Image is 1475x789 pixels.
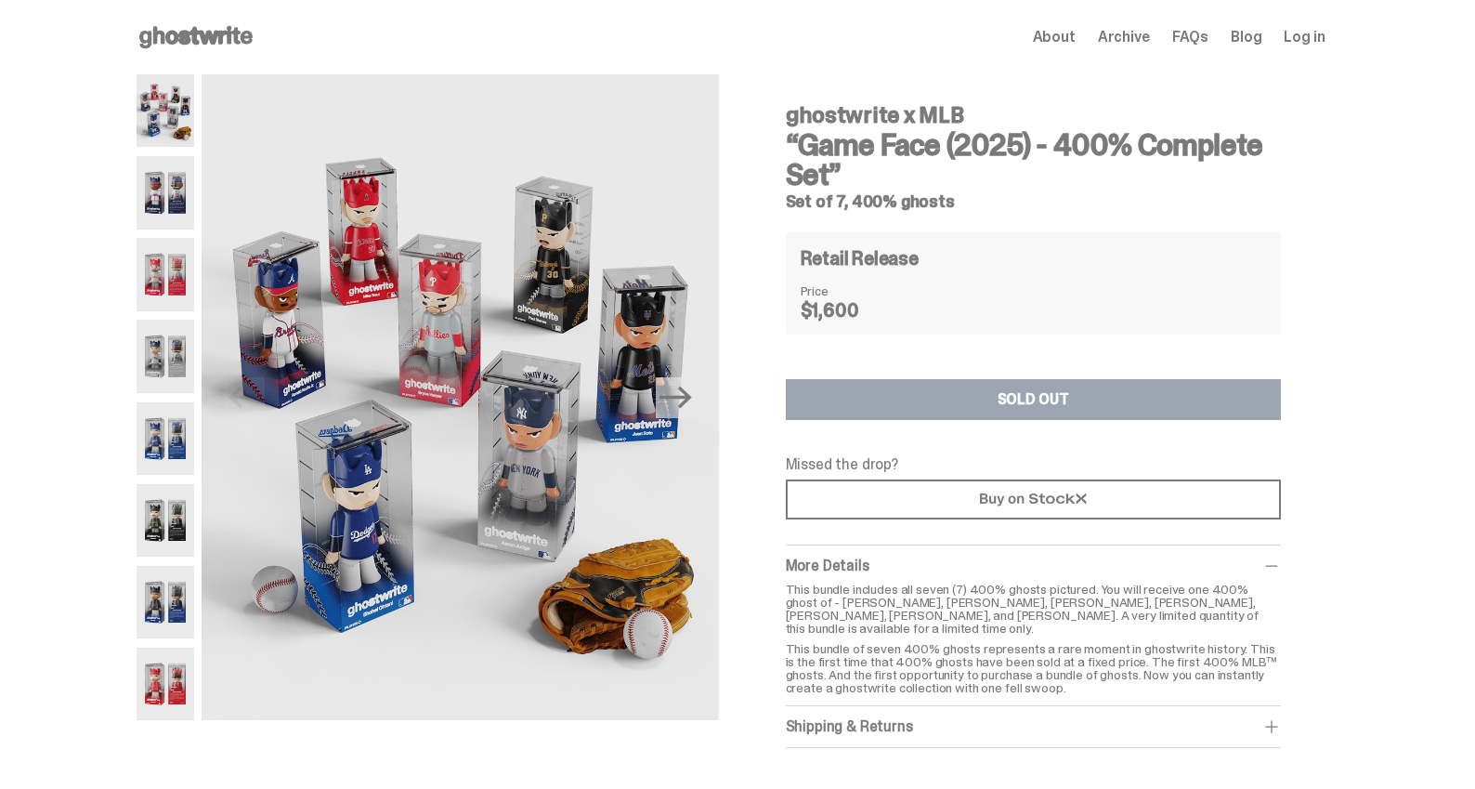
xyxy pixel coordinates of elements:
p: This bundle of seven 400% ghosts represents a rare moment in ghostwrite history. This is the firs... [786,642,1281,694]
a: Archive [1098,30,1150,45]
button: SOLD OUT [786,379,1281,420]
img: 08-ghostwrite-mlb-game-face-complete-set-mike-trout.png [137,648,195,720]
div: Shipping & Returns [786,717,1281,736]
dd: $1,600 [801,301,894,320]
h4: ghostwrite x MLB [786,104,1281,126]
img: 01-ghostwrite-mlb-game-face-complete-set.png [202,74,718,720]
p: This bundle includes all seven (7) 400% ghosts pictured. You will receive one 400% ghost of - [PE... [786,583,1281,635]
a: Blog [1231,30,1261,45]
h4: Retail Release [801,249,919,268]
img: 02-ghostwrite-mlb-game-face-complete-set-ronald-acuna-jr.png [137,156,195,229]
div: SOLD OUT [998,392,1069,407]
img: 05-ghostwrite-mlb-game-face-complete-set-shohei-ohtani.png [137,402,195,475]
h5: Set of 7, 400% ghosts [786,193,1281,210]
img: 03-ghostwrite-mlb-game-face-complete-set-bryce-harper.png [137,238,195,310]
a: FAQs [1172,30,1208,45]
h3: “Game Face (2025) - 400% Complete Set” [786,130,1281,190]
span: More Details [786,556,869,575]
img: 06-ghostwrite-mlb-game-face-complete-set-paul-skenes.png [137,484,195,557]
img: 07-ghostwrite-mlb-game-face-complete-set-juan-soto.png [137,566,195,638]
a: Log in [1284,30,1325,45]
p: Missed the drop? [786,457,1281,472]
dt: Price [801,284,894,297]
a: About [1033,30,1076,45]
img: 04-ghostwrite-mlb-game-face-complete-set-aaron-judge.png [137,320,195,392]
img: 01-ghostwrite-mlb-game-face-complete-set.png [137,74,195,147]
button: Next [656,377,697,418]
